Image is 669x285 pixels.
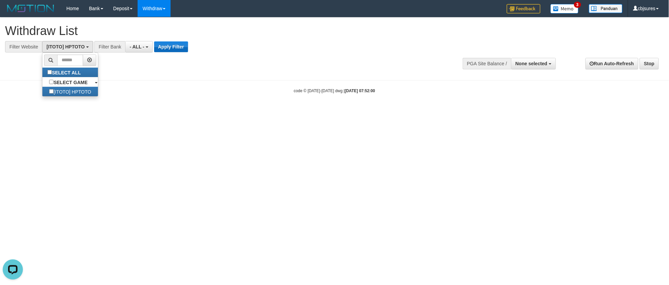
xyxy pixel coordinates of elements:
[130,44,144,49] span: - ALL -
[46,44,84,49] span: [ITOTO] HPTOTO
[3,3,23,23] button: Open LiveChat chat widget
[507,4,540,13] img: Feedback.jpg
[54,80,87,85] b: SELECT GAME
[42,87,98,96] label: [ITOTO] HPTOTO
[154,41,188,52] button: Apply Filter
[5,24,439,38] h1: Withdraw List
[511,58,556,69] button: None selected
[5,41,42,52] div: Filter Website
[551,4,579,13] img: Button%20Memo.svg
[42,77,98,87] a: SELECT GAME
[586,58,638,69] a: Run Auto-Refresh
[5,3,56,13] img: MOTION_logo.png
[589,4,623,13] img: panduan.png
[94,41,125,52] div: Filter Bank
[42,41,93,52] button: [ITOTO] HPTOTO
[463,58,511,69] div: PGA Site Balance /
[49,80,54,84] input: SELECT GAME
[49,89,54,94] input: [ITOTO] HPTOTO
[516,61,548,66] span: None selected
[345,88,375,93] strong: [DATE] 07:52:00
[42,68,87,77] label: SELECT ALL
[47,70,52,74] input: SELECT ALL
[640,58,659,69] a: Stop
[294,88,375,93] small: code © [DATE]-[DATE] dwg |
[574,2,581,8] span: 3
[125,41,152,52] button: - ALL -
